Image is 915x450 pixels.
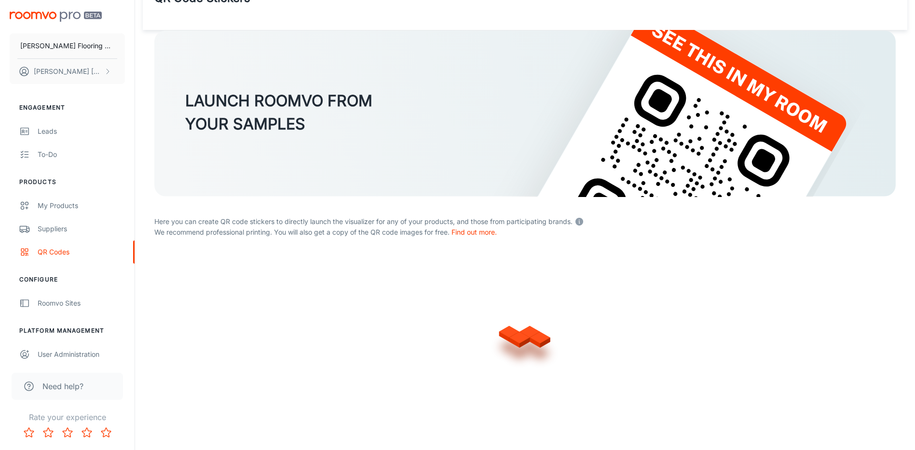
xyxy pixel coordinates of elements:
p: Rate your experience [8,411,127,423]
p: [PERSON_NAME] [PERSON_NAME] [34,66,102,77]
button: Rate 1 star [19,423,39,442]
button: [PERSON_NAME] Flooring Stores [10,33,125,58]
div: My Products [38,200,125,211]
span: Need help? [42,380,83,392]
div: QR Codes [38,247,125,257]
button: [PERSON_NAME] [PERSON_NAME] [10,59,125,84]
a: Find out more. [451,228,497,236]
div: Suppliers [38,224,125,234]
h3: LAUNCH ROOMVO FROM YOUR SAMPLES [185,89,372,136]
p: Here you can create QR code stickers to directly launch the visualizer for any of your products, ... [154,214,896,227]
button: Rate 5 star [96,423,116,442]
img: Roomvo PRO Beta [10,12,102,22]
p: [PERSON_NAME] Flooring Stores [20,41,114,51]
div: Roomvo Sites [38,298,125,309]
button: Rate 3 star [58,423,77,442]
p: We recommend professional printing. You will also get a copy of the QR code images for free. [154,227,896,238]
div: User Administration [38,349,125,360]
button: Rate 4 star [77,423,96,442]
div: Leads [38,126,125,137]
div: To-do [38,149,125,160]
button: Rate 2 star [39,423,58,442]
